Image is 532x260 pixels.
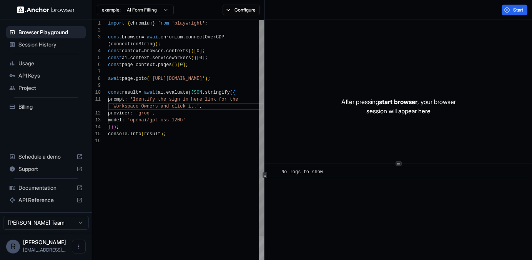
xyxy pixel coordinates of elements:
span: contexts [166,48,188,54]
div: 3 [92,34,101,41]
span: [ [196,55,199,61]
span: 'groq' [136,111,152,116]
span: . [133,76,136,81]
span: chromium [130,21,153,26]
span: await [147,35,161,40]
span: No logs to show [281,169,323,175]
span: ; [186,62,188,68]
div: Schedule a demo [6,151,86,163]
span: Workspace Owners and click it.' [113,104,199,109]
div: Project [6,82,86,94]
div: 7 [92,68,101,75]
span: from [158,21,169,26]
div: API Keys [6,70,86,82]
img: Anchor Logo [17,6,75,13]
div: Documentation [6,182,86,194]
span: API Reference [18,196,73,204]
span: ; [208,76,210,81]
span: evaluate [166,90,188,95]
span: . [163,90,166,95]
div: Billing [6,101,86,113]
div: 10 [92,89,101,96]
span: { [127,21,130,26]
span: . [150,55,152,61]
span: await [144,90,158,95]
span: ( [188,90,191,95]
span: info [130,131,141,137]
div: Session History [6,38,86,51]
div: 11 [92,96,101,103]
span: ; [163,131,166,137]
div: 15 [92,131,101,137]
div: 6 [92,61,101,68]
div: 4 [92,48,101,55]
span: goto [136,76,147,81]
span: ) [161,131,163,137]
span: ​ [272,168,276,176]
span: import [108,21,125,26]
div: 2 [92,27,101,34]
span: = [127,55,130,61]
span: : [125,97,127,102]
span: const [108,90,122,95]
div: Browser Playground [6,26,86,38]
span: rcfrias@gmail.com [23,247,66,253]
span: connectionString [111,41,155,47]
span: ] [183,62,185,68]
span: page [122,76,133,81]
span: chromium [161,35,183,40]
span: ; [205,55,208,61]
span: ] [199,48,202,54]
span: : [130,111,133,116]
div: 12 [92,110,101,117]
span: Session History [18,41,83,48]
div: 16 [92,137,101,144]
span: Usage [18,60,83,67]
span: Browser Playground [18,28,83,36]
button: Configure [223,5,260,15]
span: 0 [196,48,199,54]
span: ) [205,76,208,81]
span: . [202,90,205,95]
span: result [122,90,138,95]
div: Support [6,163,86,175]
span: context [122,48,141,54]
span: ; [116,124,119,130]
span: context [136,62,155,68]
span: await [108,76,122,81]
span: prompt [108,97,125,102]
button: Start [502,5,527,15]
span: API Keys [18,72,83,79]
span: context [130,55,150,61]
span: ) [111,124,113,130]
span: . [163,48,166,54]
button: Open menu [72,240,86,253]
span: example: [102,7,121,13]
div: 9 [92,82,101,89]
span: serviceWorkers [152,55,191,61]
span: ) [113,124,116,130]
span: { [233,90,235,95]
span: ) [194,55,196,61]
span: 'Identify the sign in here link for the [130,97,238,102]
span: stringify [205,90,230,95]
span: = [133,62,136,68]
span: } [108,124,111,130]
span: Schedule a demo [18,153,73,161]
span: const [108,55,122,61]
span: . [155,62,158,68]
span: ( [230,90,233,95]
span: ( [172,62,175,68]
span: pages [158,62,172,68]
span: Billing [18,103,83,111]
span: ( [147,76,150,81]
span: : [122,118,125,123]
span: result [144,131,161,137]
div: 14 [92,124,101,131]
span: ] [202,55,205,61]
span: Start [513,7,524,13]
div: 13 [92,117,101,124]
span: 'playwright' [172,21,205,26]
span: JSON [191,90,202,95]
span: const [108,62,122,68]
